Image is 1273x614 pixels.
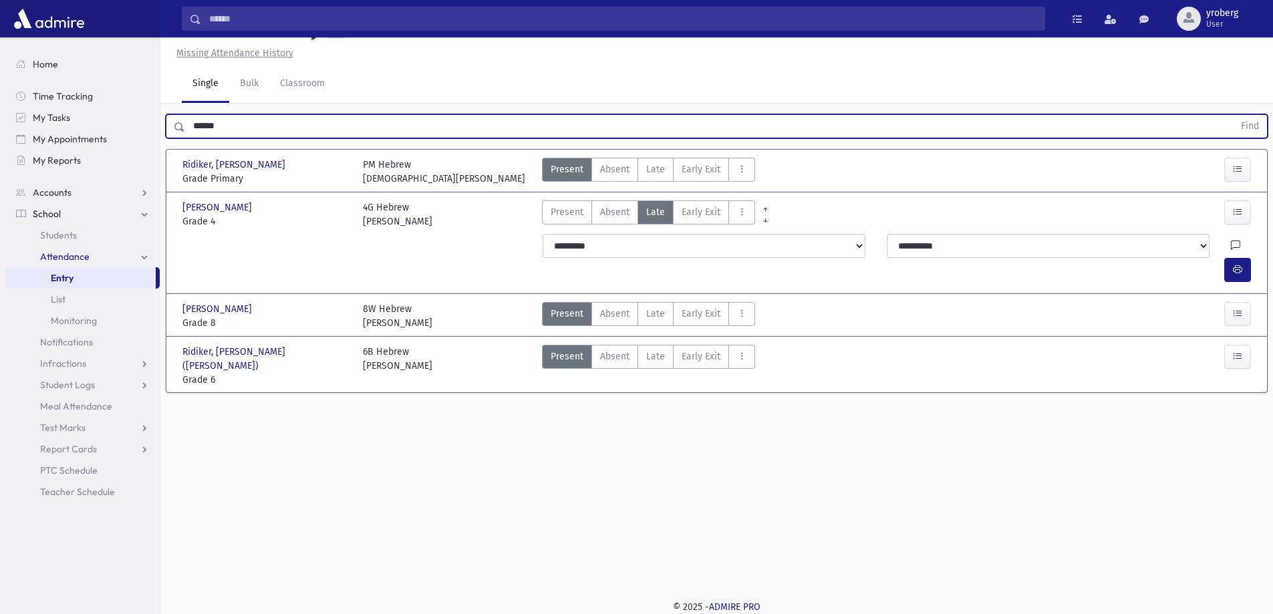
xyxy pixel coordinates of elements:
[40,422,86,434] span: Test Marks
[182,200,255,214] span: [PERSON_NAME]
[182,158,288,172] span: Ridiker, [PERSON_NAME]
[176,47,293,59] u: Missing Attendance History
[551,349,583,363] span: Present
[682,349,720,363] span: Early Exit
[363,302,432,330] div: 8W Hebrew [PERSON_NAME]
[1206,19,1238,29] span: User
[182,65,229,103] a: Single
[5,150,160,171] a: My Reports
[1233,115,1267,138] button: Find
[5,438,160,460] a: Report Cards
[646,205,665,219] span: Late
[182,214,349,228] span: Grade 4
[269,65,335,103] a: Classroom
[682,307,720,321] span: Early Exit
[5,289,160,310] a: List
[40,486,115,498] span: Teacher Schedule
[182,373,349,387] span: Grade 6
[600,205,629,219] span: Absent
[646,349,665,363] span: Late
[551,307,583,321] span: Present
[600,307,629,321] span: Absent
[646,307,665,321] span: Late
[182,600,1252,614] div: © 2025 -
[5,374,160,396] a: Student Logs
[5,107,160,128] a: My Tasks
[5,481,160,502] a: Teacher Schedule
[542,158,755,186] div: AttTypes
[182,345,349,373] span: Ridiker, [PERSON_NAME] ([PERSON_NAME])
[600,349,629,363] span: Absent
[182,172,349,186] span: Grade Primary
[542,200,755,228] div: AttTypes
[40,336,93,348] span: Notifications
[1206,8,1238,19] span: yroberg
[40,464,98,476] span: PTC Schedule
[5,53,160,75] a: Home
[40,443,97,455] span: Report Cards
[182,302,255,316] span: [PERSON_NAME]
[40,379,95,391] span: Student Logs
[5,246,160,267] a: Attendance
[682,162,720,176] span: Early Exit
[646,162,665,176] span: Late
[542,302,755,330] div: AttTypes
[33,90,93,102] span: Time Tracking
[40,400,112,412] span: Meal Attendance
[5,460,160,481] a: PTC Schedule
[542,345,755,387] div: AttTypes
[40,357,86,369] span: Infractions
[33,154,81,166] span: My Reports
[40,251,90,263] span: Attendance
[11,5,88,32] img: AdmirePro
[51,293,65,305] span: List
[5,417,160,438] a: Test Marks
[363,345,432,387] div: 6B Hebrew [PERSON_NAME]
[5,203,160,224] a: School
[33,208,61,220] span: School
[201,7,1044,31] input: Search
[51,272,74,284] span: Entry
[5,310,160,331] a: Monitoring
[33,186,72,198] span: Accounts
[551,162,583,176] span: Present
[5,182,160,203] a: Accounts
[5,86,160,107] a: Time Tracking
[600,162,629,176] span: Absent
[363,200,432,228] div: 4G Hebrew [PERSON_NAME]
[363,158,525,186] div: PM Hebrew [DEMOGRAPHIC_DATA][PERSON_NAME]
[182,316,349,330] span: Grade 8
[229,65,269,103] a: Bulk
[33,112,70,124] span: My Tasks
[33,133,107,145] span: My Appointments
[5,396,160,417] a: Meal Attendance
[5,128,160,150] a: My Appointments
[40,229,77,241] span: Students
[5,331,160,353] a: Notifications
[33,58,58,70] span: Home
[5,267,156,289] a: Entry
[5,224,160,246] a: Students
[551,205,583,219] span: Present
[5,353,160,374] a: Infractions
[682,205,720,219] span: Early Exit
[171,47,293,59] a: Missing Attendance History
[51,315,97,327] span: Monitoring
